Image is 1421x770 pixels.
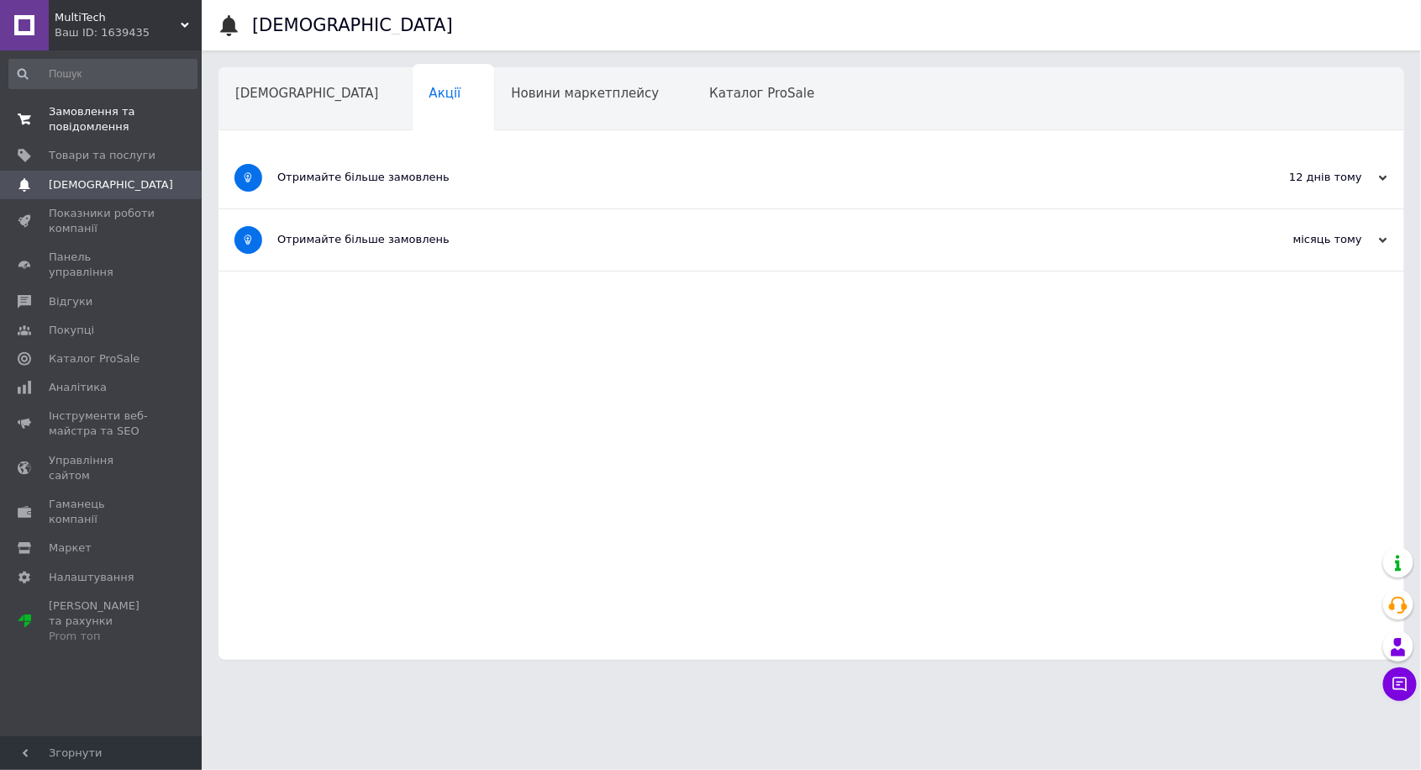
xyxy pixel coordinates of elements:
span: Панель управління [49,250,155,280]
button: Чат з покупцем [1383,667,1417,701]
div: Ваш ID: 1639435 [55,25,202,40]
span: [PERSON_NAME] та рахунки [49,599,155,645]
span: Маркет [49,541,92,556]
span: Аналітика [49,380,107,395]
div: місяць тому [1219,232,1387,247]
span: Покупці [49,323,94,338]
span: Каталог ProSale [709,86,814,101]
span: Відгуки [49,294,92,309]
span: Замовлення та повідомлення [49,104,155,134]
span: Товари та послуги [49,148,155,163]
span: Гаманець компанії [49,497,155,527]
span: Налаштування [49,570,134,585]
div: 12 днів тому [1219,170,1387,185]
input: Пошук [8,59,197,89]
div: Отримайте більше замовлень [277,170,1219,185]
h1: [DEMOGRAPHIC_DATA] [252,15,453,35]
span: [DEMOGRAPHIC_DATA] [235,86,379,101]
span: Показники роботи компанії [49,206,155,236]
span: [DEMOGRAPHIC_DATA] [49,177,173,192]
span: Інструменти веб-майстра та SEO [49,409,155,439]
div: Отримайте більше замовлень [277,232,1219,247]
span: Новини маркетплейсу [511,86,659,101]
span: Акції [429,86,461,101]
span: Управління сайтом [49,453,155,483]
span: MultiTech [55,10,181,25]
div: Prom топ [49,629,155,644]
span: Каталог ProSale [49,351,139,367]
